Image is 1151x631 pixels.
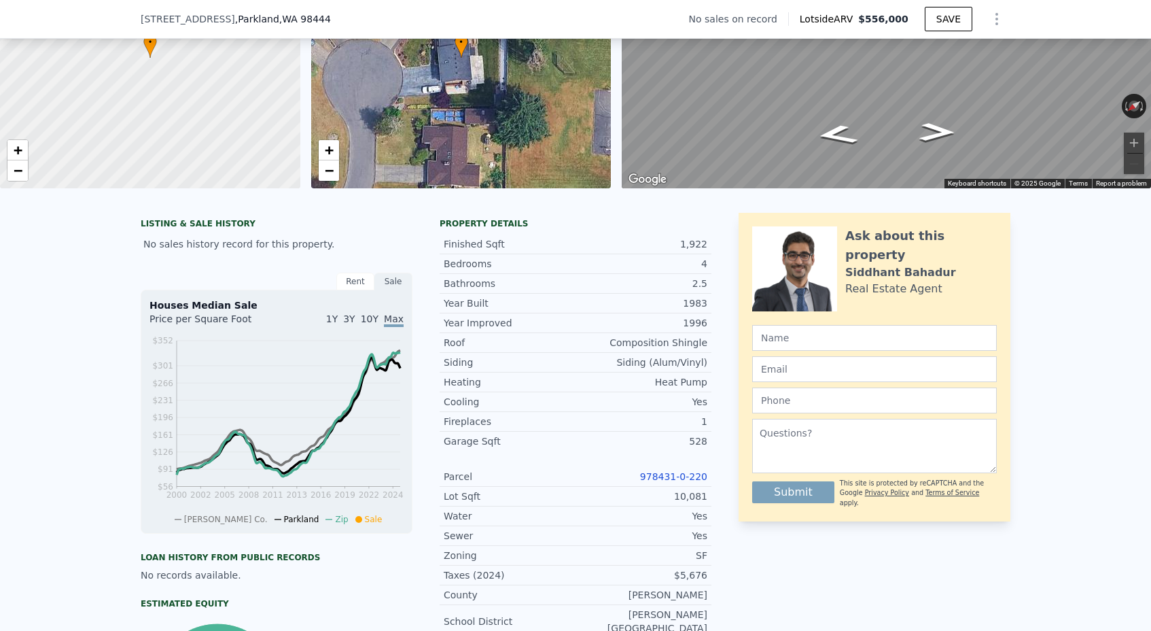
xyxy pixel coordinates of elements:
[235,12,331,26] span: , Parkland
[326,313,338,324] span: 1Y
[444,434,575,448] div: Garage Sqft
[365,515,383,524] span: Sale
[152,396,173,405] tspan: $231
[752,388,997,413] input: Phone
[384,313,404,327] span: Max
[752,325,997,351] input: Name
[444,375,575,389] div: Heating
[948,179,1006,188] button: Keyboard shortcuts
[625,171,670,188] a: Open this area in Google Maps (opens a new window)
[575,588,707,602] div: [PERSON_NAME]
[575,375,707,389] div: Heat Pump
[444,549,575,562] div: Zoning
[752,481,834,503] button: Submit
[166,490,188,500] tspan: 2000
[262,490,283,500] tspan: 2011
[149,312,277,334] div: Price per Square Foot
[575,549,707,562] div: SF
[800,12,858,26] span: Lotside ARV
[343,313,355,324] span: 3Y
[575,568,707,582] div: $5,676
[1096,180,1147,187] a: Report a problem
[334,490,355,500] tspan: 2019
[383,490,404,500] tspan: 2024
[575,257,707,271] div: 4
[444,615,575,628] div: School District
[575,277,707,290] div: 2.5
[14,141,22,158] span: +
[444,356,575,369] div: Siding
[575,356,707,369] div: Siding (Alum/Vinyl)
[575,316,707,330] div: 1996
[374,273,412,290] div: Sale
[798,120,875,149] path: Go Northeast, 134th St S
[7,140,28,160] a: Zoom in
[625,171,670,188] img: Google
[1139,94,1147,118] button: Rotate clockwise
[575,529,707,543] div: Yes
[440,218,711,229] div: Property details
[141,552,412,563] div: Loan history from public records
[845,226,997,265] div: Ask about this property
[141,568,412,582] div: No records available.
[444,296,575,310] div: Year Built
[444,277,575,290] div: Bathrooms
[287,490,308,500] tspan: 2013
[1124,154,1144,174] button: Zoom out
[1124,133,1144,153] button: Zoom in
[1121,95,1147,118] button: Reset the view
[1122,94,1129,118] button: Rotate counterclockwise
[361,313,378,324] span: 10Y
[238,490,260,500] tspan: 2008
[444,490,575,503] div: Lot Sqft
[444,316,575,330] div: Year Improved
[444,395,575,409] div: Cooling
[752,356,997,382] input: Email
[925,489,979,496] a: Terms of Service
[575,415,707,428] div: 1
[575,336,707,349] div: Composition Shingle
[152,379,173,388] tspan: $266
[359,490,380,500] tspan: 2022
[1069,180,1088,187] a: Terms (opens in new tab)
[324,162,333,179] span: −
[214,490,235,500] tspan: 2005
[141,218,412,232] div: LISTING & SALE HISTORY
[575,237,707,251] div: 1,922
[575,395,707,409] div: Yes
[143,36,157,48] span: •
[925,7,972,31] button: SAVE
[983,5,1010,33] button: Show Options
[143,34,157,58] div: •
[279,14,331,24] span: , WA 98444
[640,471,707,482] a: 978431-0-220
[152,336,173,345] tspan: $352
[575,434,707,448] div: 528
[455,36,468,48] span: •
[152,361,173,371] tspan: $301
[858,14,908,24] span: $556,000
[444,237,575,251] div: Finished Sqft
[444,509,575,523] div: Water
[444,529,575,543] div: Sewer
[141,12,235,26] span: [STREET_ADDRESS]
[14,162,22,179] span: −
[444,415,575,428] div: Fireplaces
[455,34,468,58] div: •
[840,479,997,508] div: This site is protected by reCAPTCHA and the Google and apply.
[1014,180,1061,187] span: © 2025 Google
[152,430,173,440] tspan: $161
[311,490,332,500] tspan: 2016
[845,265,956,281] div: Siddhant Bahadur
[152,413,173,422] tspan: $196
[7,160,28,181] a: Zoom out
[904,118,970,146] path: Go Southwest, 134th St S
[444,257,575,271] div: Bedrooms
[444,470,575,483] div: Parcel
[444,588,575,602] div: County
[158,482,173,492] tspan: $56
[335,515,348,524] span: Zip
[319,160,339,181] a: Zoom out
[158,464,173,474] tspan: $91
[149,299,404,312] div: Houses Median Sale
